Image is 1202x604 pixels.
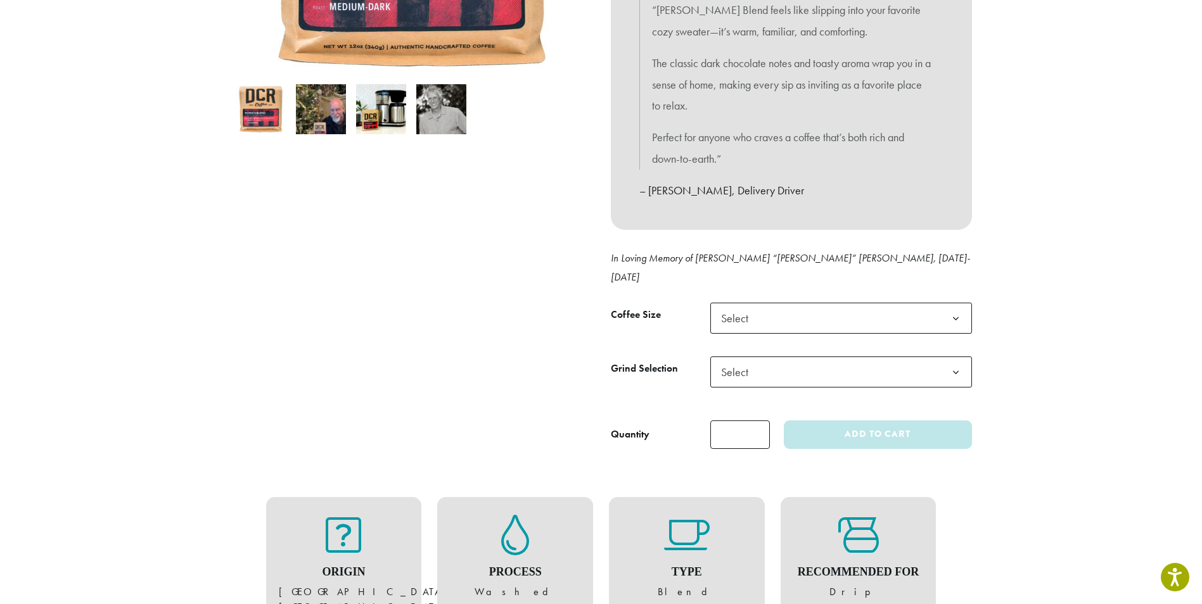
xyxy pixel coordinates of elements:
[450,565,580,579] h4: Process
[716,306,761,330] span: Select
[450,515,580,600] figure: Washed
[279,565,409,579] h4: Origin
[622,565,752,579] h4: Type
[236,84,286,134] img: Howie's Blend
[652,53,931,116] p: The classic dark chocolate notes and toasty aroma wrap you in a sense of home, making every sip a...
[710,420,770,449] input: Product quantity
[611,427,649,442] div: Quantity
[611,306,710,324] label: Coffee Size
[296,84,346,134] img: Howie's Blend - Image 2
[639,180,943,201] p: – [PERSON_NAME], Delivery Driver
[716,360,761,384] span: Select
[710,356,972,387] span: Select
[622,515,752,600] figure: Blend
[652,127,931,170] p: Perfect for anyone who craves a coffee that’s both rich and down-to-earth.”
[793,565,924,579] h4: Recommended For
[356,84,406,134] img: Howie's Blend - Image 3
[710,303,972,334] span: Select
[793,515,924,600] figure: Drip
[784,420,971,449] button: Add to cart
[416,84,466,134] img: Howie Heyer
[611,251,970,284] em: In Loving Memory of [PERSON_NAME] “[PERSON_NAME]” [PERSON_NAME], [DATE]-[DATE]
[611,360,710,378] label: Grind Selection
